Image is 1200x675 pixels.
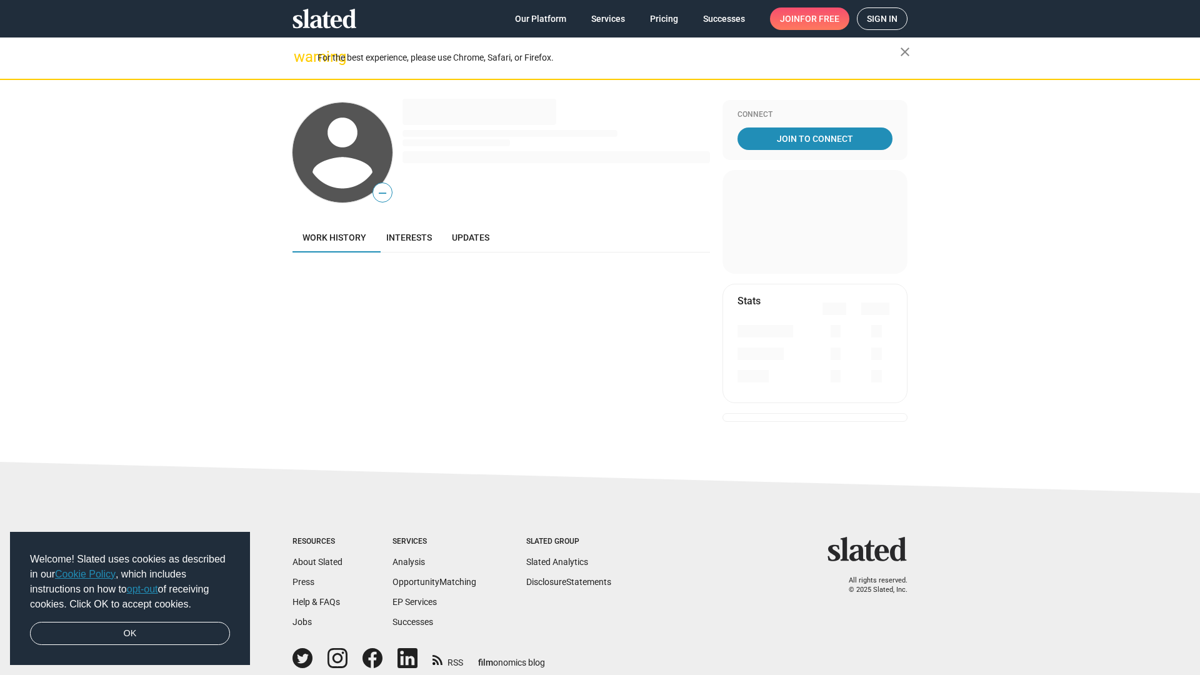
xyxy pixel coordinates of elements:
[526,537,611,547] div: Slated Group
[770,7,849,30] a: Joinfor free
[581,7,635,30] a: Services
[30,622,230,646] a: dismiss cookie message
[526,557,588,567] a: Slated Analytics
[703,7,745,30] span: Successes
[292,537,342,547] div: Resources
[478,647,545,669] a: filmonomics blog
[392,557,425,567] a: Analysis
[292,222,376,252] a: Work history
[386,232,432,242] span: Interests
[127,584,158,594] a: opt-out
[693,7,755,30] a: Successes
[737,294,761,307] mat-card-title: Stats
[392,577,476,587] a: OpportunityMatching
[737,110,892,120] div: Connect
[392,597,437,607] a: EP Services
[867,8,897,29] span: Sign in
[650,7,678,30] span: Pricing
[373,185,392,201] span: —
[376,222,442,252] a: Interests
[292,617,312,627] a: Jobs
[505,7,576,30] a: Our Platform
[302,232,366,242] span: Work history
[10,532,250,666] div: cookieconsent
[780,7,839,30] span: Join
[292,577,314,587] a: Press
[897,44,912,59] mat-icon: close
[800,7,839,30] span: for free
[640,7,688,30] a: Pricing
[478,657,493,667] span: film
[442,222,499,252] a: Updates
[452,232,489,242] span: Updates
[836,576,907,594] p: All rights reserved. © 2025 Slated, Inc.
[392,617,433,627] a: Successes
[526,577,611,587] a: DisclosureStatements
[740,127,890,150] span: Join To Connect
[737,127,892,150] a: Join To Connect
[292,597,340,607] a: Help & FAQs
[432,649,463,669] a: RSS
[515,7,566,30] span: Our Platform
[30,552,230,612] span: Welcome! Slated uses cookies as described in our , which includes instructions on how to of recei...
[292,557,342,567] a: About Slated
[857,7,907,30] a: Sign in
[55,569,116,579] a: Cookie Policy
[392,537,476,547] div: Services
[294,49,309,64] mat-icon: warning
[317,49,900,66] div: For the best experience, please use Chrome, Safari, or Firefox.
[591,7,625,30] span: Services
